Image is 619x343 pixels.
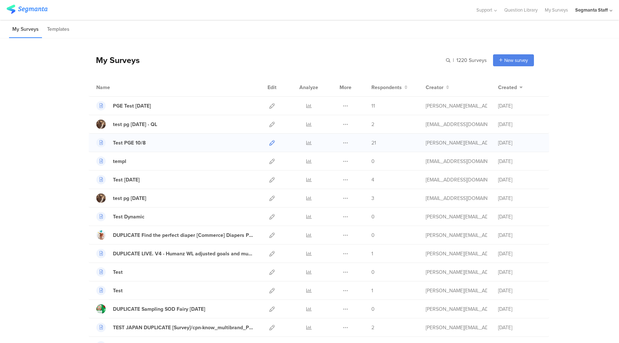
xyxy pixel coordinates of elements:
a: Test [96,286,123,295]
span: 0 [371,231,375,239]
div: Test [113,268,123,276]
div: Segmanta Staff [575,7,608,13]
a: Test Dynamic [96,212,144,221]
div: Test [113,287,123,294]
a: DUPLICATE Find the perfect diaper [Commerce] Diapers Product Recommender [96,230,253,240]
div: PGE Test 10.08.25 [113,102,151,110]
a: PGE Test [DATE] [96,101,151,110]
div: Test Dynamic [113,213,144,221]
div: Analyze [298,78,320,96]
button: Respondents [371,84,408,91]
div: raymund@segmanta.com [426,139,487,147]
a: test pg [DATE] [96,193,146,203]
span: 21 [371,139,376,147]
span: 1 [371,287,373,294]
div: riel@segmanta.com [426,102,487,110]
div: [DATE] [498,194,542,202]
span: 4 [371,176,374,184]
div: Name [96,84,140,91]
div: [DATE] [498,121,542,128]
button: Created [498,84,523,91]
span: New survey [504,57,528,64]
a: test pg [DATE] - QL [96,120,157,129]
a: templ [96,156,126,166]
span: 0 [371,268,375,276]
a: Test [DATE] [96,175,140,184]
span: 0 [371,158,375,165]
a: Test PGE 10/8 [96,138,146,147]
span: 2 [371,324,374,331]
div: [DATE] [498,139,542,147]
div: [DATE] [498,268,542,276]
div: [DATE] [498,231,542,239]
div: [DATE] [498,287,542,294]
li: My Surveys [9,21,42,38]
a: TEST JAPAN DUPLICATE [Survey]/cpn-know_multibrand_PG-5000yen-2507/ [96,323,253,332]
span: 1 [371,250,373,258]
div: TEST JAPAN DUPLICATE [Survey]/cpn-know_multibrand_PG-5000yen-2507/ [113,324,253,331]
div: eliran@segmanta.com [426,194,487,202]
span: 1220 Surveys [456,57,487,64]
div: More [338,78,353,96]
div: raymund@segmanta.com [426,213,487,221]
a: DUPLICATE LIVE. V4 - Humanz WL adjusted goals and multi paddle BSOD LP ua6eed [96,249,253,258]
div: [DATE] [498,324,542,331]
div: templ [113,158,126,165]
span: Created [498,84,517,91]
span: 0 [371,213,375,221]
div: Edit [264,78,280,96]
div: DUPLICATE LIVE. V4 - Humanz WL adjusted goals and multi paddle BSOD LP ua6eed [113,250,253,258]
div: eliran@segmanta.com [426,158,487,165]
div: [DATE] [498,158,542,165]
a: Test [96,267,123,277]
div: [DATE] [498,176,542,184]
div: riel@segmanta.com [426,324,487,331]
span: Creator [426,84,443,91]
div: raymund@segmanta.com [426,305,487,313]
div: riel@segmanta.com [426,250,487,258]
div: My Surveys [89,54,140,66]
span: 3 [371,194,374,202]
a: DUPLICATE Sampling SOD Fairy [DATE] [96,304,205,314]
div: test pg 8oct 25 [113,194,146,202]
div: Test 10.08.25 [113,176,140,184]
div: DUPLICATE Find the perfect diaper [Commerce] Diapers Product Recommender [113,231,253,239]
div: eliran@segmanta.com [426,121,487,128]
div: [DATE] [498,102,542,110]
li: Templates [44,21,73,38]
span: 2 [371,121,374,128]
span: Respondents [371,84,402,91]
span: 11 [371,102,375,110]
div: [DATE] [498,213,542,221]
span: 0 [371,305,375,313]
div: riel@segmanta.com [426,268,487,276]
span: Support [476,7,492,13]
div: Test PGE 10/8 [113,139,146,147]
button: Creator [426,84,449,91]
img: segmanta logo [7,5,47,14]
div: channelle@segmanta.com [426,176,487,184]
div: test pg 8oct25 - QL [113,121,157,128]
div: riel@segmanta.com [426,231,487,239]
div: DUPLICATE Sampling SOD Fairy Aug'25 [113,305,205,313]
span: | [452,57,455,64]
div: raymund@segmanta.com [426,287,487,294]
div: [DATE] [498,305,542,313]
div: [DATE] [498,250,542,258]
